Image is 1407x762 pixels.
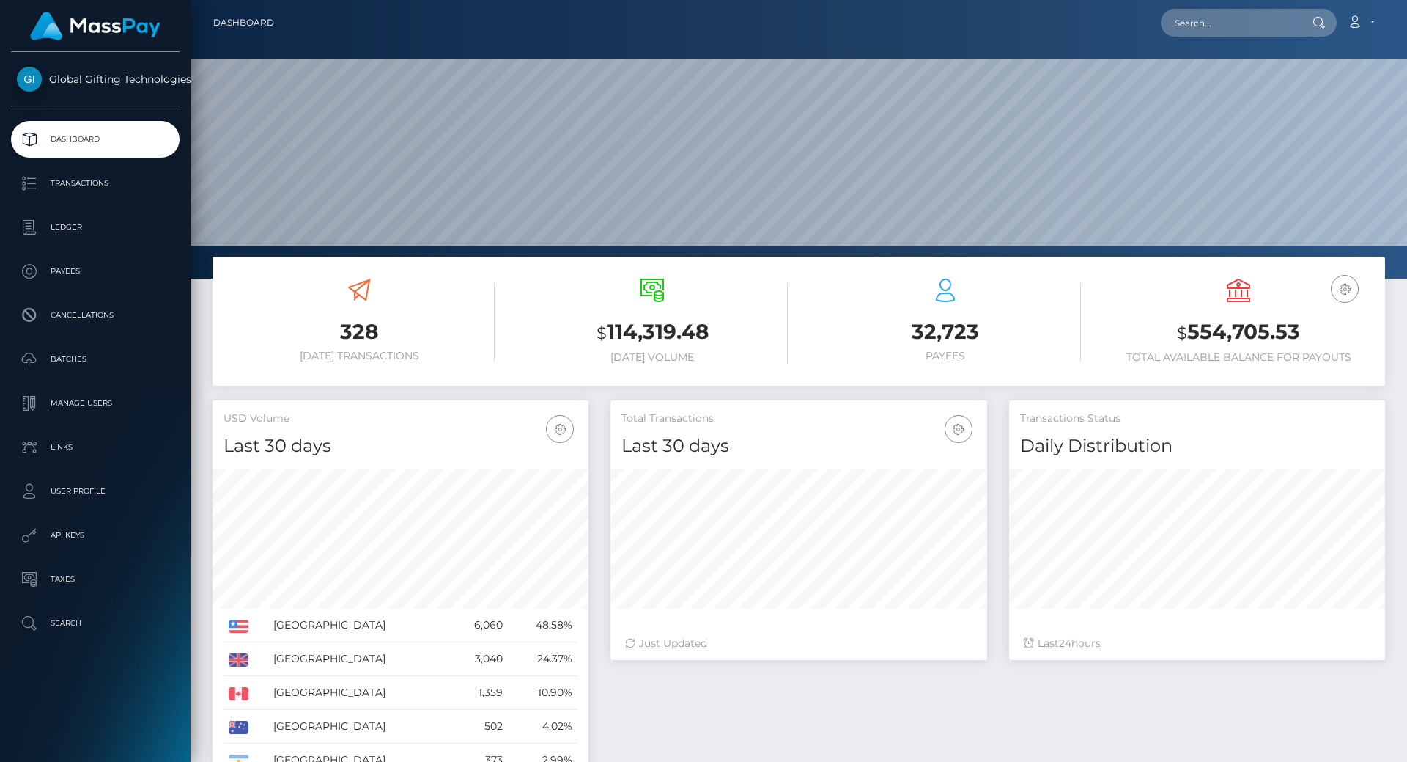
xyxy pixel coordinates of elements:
[17,260,174,282] p: Payees
[17,348,174,370] p: Batches
[11,605,180,642] a: Search
[11,385,180,422] a: Manage Users
[17,392,174,414] p: Manage Users
[1020,411,1374,426] h5: Transactions Status
[11,297,180,334] a: Cancellations
[17,436,174,458] p: Links
[268,710,450,744] td: [GEOGRAPHIC_DATA]
[17,128,174,150] p: Dashboard
[224,411,577,426] h5: USD Volume
[11,517,180,554] a: API Keys
[621,433,975,459] h4: Last 30 days
[597,323,607,343] small: $
[508,642,577,676] td: 24.37%
[17,612,174,634] p: Search
[17,216,174,238] p: Ledger
[625,636,972,651] div: Just Updated
[229,653,248,667] img: GB.png
[11,341,180,378] a: Batches
[11,209,180,246] a: Ledger
[1103,318,1374,348] h3: 554,705.53
[224,350,495,362] h6: [DATE] Transactions
[1161,9,1299,37] input: Search...
[229,620,248,633] img: US.png
[268,676,450,710] td: [GEOGRAPHIC_DATA]
[517,351,788,364] h6: [DATE] Volume
[450,642,508,676] td: 3,040
[17,480,174,502] p: User Profile
[268,642,450,676] td: [GEOGRAPHIC_DATA]
[508,710,577,744] td: 4.02%
[1103,351,1374,364] h6: Total Available Balance for Payouts
[17,524,174,546] p: API Keys
[17,67,42,92] img: Global Gifting Technologies Inc
[224,433,577,459] h4: Last 30 days
[17,568,174,590] p: Taxes
[11,121,180,158] a: Dashboard
[224,318,495,346] h3: 328
[810,318,1081,346] h3: 32,723
[1024,636,1370,651] div: Last hours
[508,609,577,642] td: 48.58%
[508,676,577,710] td: 10.90%
[11,473,180,510] a: User Profile
[30,12,160,40] img: MassPay Logo
[11,253,180,290] a: Payees
[11,429,180,466] a: Links
[1059,637,1071,650] span: 24
[11,165,180,202] a: Transactions
[268,609,450,642] td: [GEOGRAPHIC_DATA]
[810,350,1081,362] h6: Payees
[450,710,508,744] td: 502
[17,304,174,326] p: Cancellations
[11,561,180,598] a: Taxes
[229,687,248,700] img: CA.png
[450,676,508,710] td: 1,359
[17,172,174,194] p: Transactions
[1177,323,1187,343] small: $
[229,721,248,734] img: AU.png
[621,411,975,426] h5: Total Transactions
[1020,433,1374,459] h4: Daily Distribution
[517,318,788,348] h3: 114,319.48
[213,7,274,38] a: Dashboard
[11,73,180,86] span: Global Gifting Technologies Inc
[450,609,508,642] td: 6,060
